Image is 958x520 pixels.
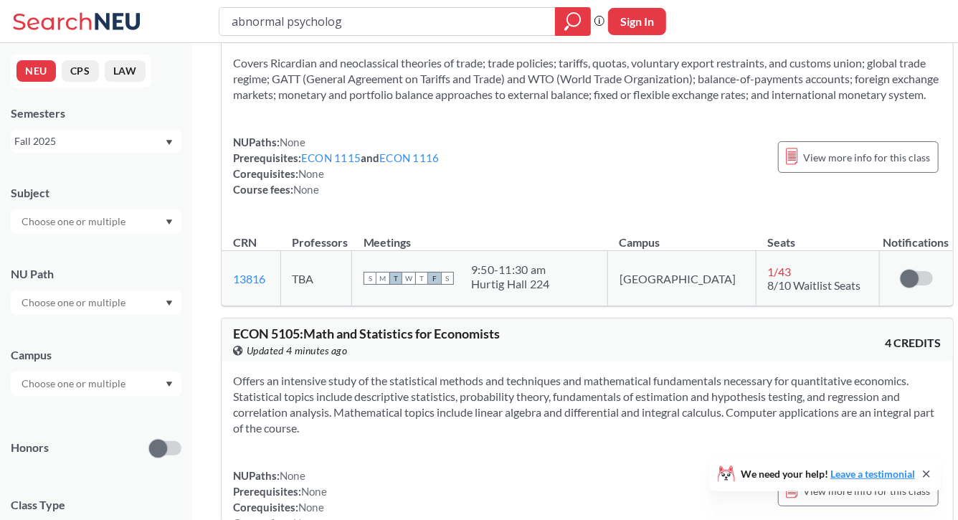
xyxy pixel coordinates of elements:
[428,272,441,285] span: F
[233,272,265,285] a: 13816
[830,468,915,480] a: Leave a testimonial
[608,251,757,306] td: [GEOGRAPHIC_DATA]
[230,9,545,34] input: Class, professor, course number, "phrase"
[741,469,915,479] span: We need your help!
[880,220,953,251] th: Notifications
[62,60,99,82] button: CPS
[14,294,135,311] input: Choose one or multiple
[415,272,428,285] span: T
[293,183,319,196] span: None
[11,440,49,456] p: Honors
[14,375,135,392] input: Choose one or multiple
[166,382,173,387] svg: Dropdown arrow
[376,272,389,285] span: M
[166,140,173,146] svg: Dropdown arrow
[11,497,181,513] span: Class Type
[233,373,942,436] section: Offers an intensive study of the statistical methods and techniques and mathematical fundamentals...
[11,130,181,153] div: Fall 2025Dropdown arrow
[564,11,582,32] svg: magnifying glass
[105,60,146,82] button: LAW
[608,220,757,251] th: Campus
[16,60,56,82] button: NEU
[756,220,880,251] th: Seats
[555,7,591,36] div: magnifying glass
[471,263,550,277] div: 9:50 - 11:30 am
[768,278,861,292] span: 8/10 Waitlist Seats
[298,501,324,514] span: None
[11,209,181,234] div: Dropdown arrow
[11,105,181,121] div: Semesters
[233,134,440,197] div: NUPaths: Prerequisites: and Corequisites: Course fees:
[14,213,135,230] input: Choose one or multiple
[11,290,181,315] div: Dropdown arrow
[11,185,181,201] div: Subject
[233,235,257,250] div: CRN
[11,372,181,396] div: Dropdown arrow
[11,347,181,363] div: Campus
[280,136,305,148] span: None
[886,335,942,351] span: 4 CREDITS
[298,167,324,180] span: None
[804,148,931,166] span: View more info for this class
[402,272,415,285] span: W
[364,272,376,285] span: S
[389,272,402,285] span: T
[233,326,500,341] span: ECON 5105 : Math and Statistics for Economists
[280,220,352,251] th: Professors
[441,272,454,285] span: S
[14,133,164,149] div: Fall 2025
[166,219,173,225] svg: Dropdown arrow
[280,469,305,482] span: None
[471,277,550,291] div: Hurtig Hall 224
[280,251,352,306] td: TBA
[608,8,666,35] button: Sign In
[301,485,327,498] span: None
[768,265,792,278] span: 1 / 43
[352,220,608,251] th: Meetings
[166,301,173,306] svg: Dropdown arrow
[301,151,361,164] a: ECON 1115
[233,55,942,103] section: Covers Ricardian and neoclassical theories of trade; trade policies; tariffs, quotas, voluntary e...
[11,266,181,282] div: NU Path
[247,343,348,359] span: Updated 4 minutes ago
[379,151,439,164] a: ECON 1116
